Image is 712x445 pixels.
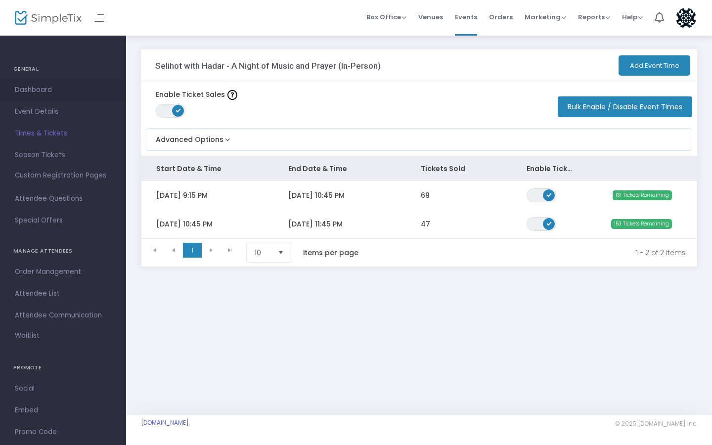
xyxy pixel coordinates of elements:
div: Data table [141,156,697,238]
span: Times & Tickets [15,127,111,140]
h3: Selihot with Hadar - A Night of Music and Prayer (In-Person) [155,61,381,71]
span: Page 1 [183,243,202,258]
button: Bulk Enable / Disable Event Times [558,96,692,117]
span: Events [455,4,477,30]
span: Season Tickets [15,149,111,162]
span: ON [546,221,551,225]
a: [DOMAIN_NAME] [141,419,189,427]
span: Box Office [366,12,406,22]
span: Order Management [15,266,111,278]
span: Special Offers [15,214,111,227]
span: Event Details [15,105,111,118]
label: items per page [303,248,358,258]
span: Reports [578,12,610,22]
label: Enable Ticket Sales [156,89,237,100]
span: Attendee Questions [15,192,111,205]
h4: PROMOTE [13,358,113,378]
span: Venues [418,4,443,30]
span: Embed [15,404,111,417]
th: End Date & Time [273,156,405,181]
span: Dashboard [15,84,111,96]
button: Select [274,243,288,262]
span: Attendee Communication [15,309,111,322]
span: Social [15,382,111,395]
span: 153 Tickets Remaining [611,219,672,229]
h4: MANAGE ATTENDEES [13,241,113,261]
span: © 2025 [DOMAIN_NAME] Inc. [615,420,697,428]
img: question-mark [227,90,237,100]
span: Help [622,12,643,22]
kendo-pager-info: 1 - 2 of 2 items [379,243,686,263]
span: 131 Tickets Remaining [613,190,672,200]
span: [DATE] 10:45 PM [288,190,345,200]
span: Marketing [525,12,566,22]
span: 69 [421,190,430,200]
span: [DATE] 10:45 PM [156,219,213,229]
button: Advanced Options [146,129,232,145]
span: [DATE] 9:15 PM [156,190,208,200]
span: 10 [255,248,270,258]
span: ON [176,108,181,113]
span: Promo Code [15,426,111,439]
span: Custom Registration Pages [15,171,106,180]
span: Attendee List [15,287,111,300]
h4: GENERAL [13,59,113,79]
button: Add Event Time [619,55,690,76]
span: [DATE] 11:45 PM [288,219,343,229]
span: Waitlist [15,331,40,341]
span: 47 [421,219,430,229]
span: ON [546,192,551,197]
span: Orders [489,4,513,30]
th: Enable Ticket Sales [512,156,591,181]
th: Tickets Sold [406,156,512,181]
th: Start Date & Time [141,156,273,181]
